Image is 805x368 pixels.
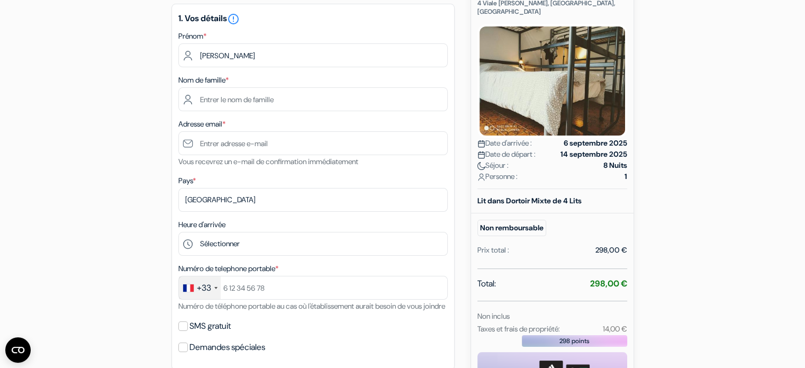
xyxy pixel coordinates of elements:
label: Demandes spéciales [189,340,265,355]
input: Entrer le nom de famille [178,87,448,111]
b: Lit dans Dortoir Mixte de 4 Lits [477,196,582,205]
input: Entrez votre prénom [178,43,448,67]
div: France: +33 [179,276,221,299]
div: Prix total : [477,245,509,256]
a: error_outline [227,13,240,24]
input: Entrer adresse e-mail [178,131,448,155]
label: Pays [178,175,196,186]
span: Total: [477,277,496,290]
img: calendar.svg [477,151,485,159]
strong: 298,00 € [590,278,627,289]
div: +33 [197,282,211,294]
span: Séjour : [477,160,509,171]
label: Nom de famille [178,75,229,86]
small: Non inclus [477,311,510,321]
button: Ouvrir le widget CMP [5,337,31,363]
div: 298,00 € [595,245,627,256]
span: Date d'arrivée : [477,138,532,149]
small: Taxes et frais de propriété: [477,324,560,334]
span: Personne : [477,171,518,182]
small: Non remboursable [477,220,546,236]
span: Date de départ : [477,149,536,160]
label: SMS gratuit [189,319,231,334]
img: calendar.svg [477,140,485,148]
small: 14,00 € [602,324,627,334]
label: Numéro de telephone portable [178,263,278,274]
label: Heure d'arrivée [178,219,225,230]
small: Numéro de téléphone portable au cas où l'établissement aurait besoin de vous joindre [178,301,445,311]
strong: 1 [625,171,627,182]
label: Prénom [178,31,206,42]
span: 298 points [559,336,590,346]
strong: 8 Nuits [603,160,627,171]
label: Adresse email [178,119,225,130]
h5: 1. Vos détails [178,13,448,25]
strong: 14 septembre 2025 [560,149,627,160]
img: user_icon.svg [477,173,485,181]
input: 6 12 34 56 78 [178,276,448,300]
small: Vous recevrez un e-mail de confirmation immédiatement [178,157,358,166]
i: error_outline [227,13,240,25]
img: moon.svg [477,162,485,170]
strong: 6 septembre 2025 [564,138,627,149]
